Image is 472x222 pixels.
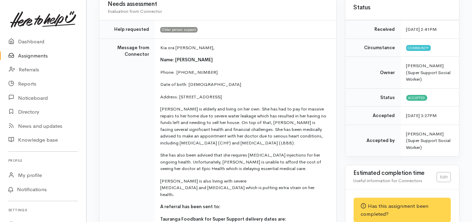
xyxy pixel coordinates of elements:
span: Name: [PERSON_NAME] [160,57,213,63]
p: Address: [STREET_ADDRESS] [160,94,328,100]
p: She has also been advised that she requires [MEDICAL_DATA] injections for her ongoing health. Unf... [160,152,328,172]
p: Kia ora [PERSON_NAME], [160,44,328,51]
h6: Settings [8,205,78,215]
time: [DATE] 3:27PM [406,113,437,118]
p: Phone: [PHONE_NUMBER] [160,69,328,76]
time: [DATE] 2:41PM [406,26,437,32]
td: Received [345,20,401,39]
span: Useful information for Connectors [354,178,423,184]
td: Accepted [345,107,401,125]
span: Evaluation from Connector [108,8,162,14]
span: Community [406,45,431,51]
span: Accepted [406,95,427,100]
h3: Needs assessment [108,1,328,8]
td: [PERSON_NAME] (Super Support Social Worker) [401,125,459,156]
p: [PERSON_NAME] is elderly and living on her own. She has had to pay for massive repairs to her hom... [160,106,328,146]
span: Tauranga Foodbank for Super Support delivery dates are: [160,216,286,222]
p: [PERSON_NAME] is also living with severe [MEDICAL_DATA] and [MEDICAL_DATA] which is putting extra... [160,178,328,198]
td: Circumstance [345,38,401,57]
td: Owner [345,57,401,89]
a: Edit [437,172,451,182]
span: . [173,192,174,197]
h6: Profile [8,156,78,165]
p: Date of birth: [DEMOGRAPHIC_DATA] [160,81,328,88]
td: Accepted by [345,125,401,156]
h3: Status [354,5,451,11]
td: Help requested [99,20,155,39]
span: Older person support [160,27,198,33]
td: Status [345,88,401,107]
span: [PERSON_NAME] (Super Support Social Worker) [406,63,451,82]
span: A referral has been sent to: [160,204,220,210]
h3: Estimated completion time [354,170,437,177]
